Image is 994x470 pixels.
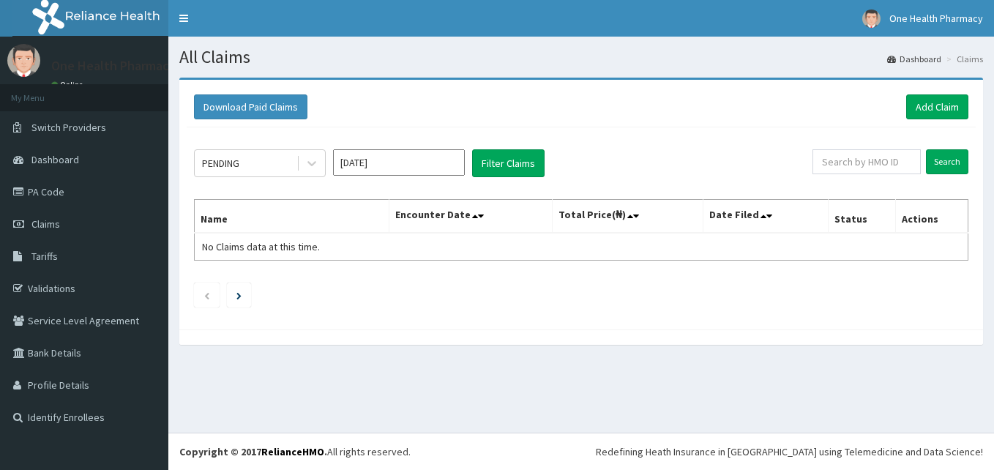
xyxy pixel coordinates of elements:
[926,149,968,174] input: Search
[552,200,703,234] th: Total Price(₦)
[333,149,465,176] input: Select Month and Year
[31,121,106,134] span: Switch Providers
[31,153,79,166] span: Dashboard
[862,10,881,28] img: User Image
[906,94,968,119] a: Add Claim
[203,288,210,302] a: Previous page
[828,200,895,234] th: Status
[389,200,553,234] th: Encounter Date
[179,445,327,458] strong: Copyright © 2017 .
[7,44,40,77] img: User Image
[179,48,983,67] h1: All Claims
[168,433,994,470] footer: All rights reserved.
[195,200,389,234] th: Name
[202,240,320,253] span: No Claims data at this time.
[472,149,545,177] button: Filter Claims
[943,53,983,65] li: Claims
[194,94,307,119] button: Download Paid Claims
[887,53,941,65] a: Dashboard
[261,445,324,458] a: RelianceHMO
[51,59,176,72] p: One Health Pharmacy
[703,200,829,234] th: Date Filed
[895,200,968,234] th: Actions
[889,12,983,25] span: One Health Pharmacy
[236,288,242,302] a: Next page
[51,80,86,90] a: Online
[596,444,983,459] div: Redefining Heath Insurance in [GEOGRAPHIC_DATA] using Telemedicine and Data Science!
[31,250,58,263] span: Tariffs
[812,149,921,174] input: Search by HMO ID
[31,217,60,231] span: Claims
[202,156,239,171] div: PENDING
